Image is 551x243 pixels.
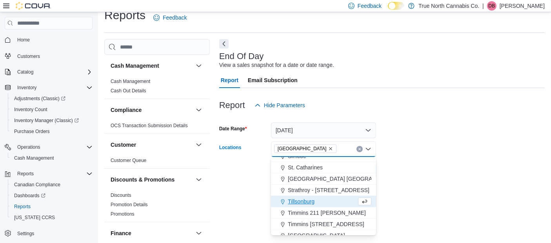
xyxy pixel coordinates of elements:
[2,142,96,153] button: Operations
[11,180,64,189] a: Canadian Compliance
[11,202,93,211] span: Reports
[487,1,496,11] div: Devin Bedard
[418,1,479,11] p: True North Cannabis Co.
[14,67,36,77] button: Catalog
[17,69,33,75] span: Catalog
[14,83,40,92] button: Inventory
[111,176,175,184] h3: Discounts & Promotions
[17,144,40,150] span: Operations
[111,79,150,84] a: Cash Management
[358,2,382,10] span: Feedback
[14,95,65,102] span: Adjustments (Classic)
[11,127,53,136] a: Purchase Orders
[14,128,50,135] span: Purchase Orders
[2,67,96,77] button: Catalog
[111,123,188,128] a: OCS Transaction Submission Details
[14,142,93,152] span: Operations
[111,176,193,184] button: Discounts & Promotions
[17,230,34,237] span: Settings
[14,35,93,45] span: Home
[8,190,96,201] a: Dashboards
[111,192,131,198] span: Discounts
[271,162,376,173] button: St. Catharines
[14,229,37,238] a: Settings
[288,152,306,160] span: Simcoe
[104,156,210,168] div: Customer
[17,53,40,59] span: Customers
[16,2,51,10] img: Cova
[14,117,79,124] span: Inventory Manager (Classic)
[219,144,242,151] label: Locations
[288,164,323,171] span: St. Catharines
[14,229,93,238] span: Settings
[221,72,238,88] span: Report
[8,212,96,223] button: [US_STATE] CCRS
[271,207,376,219] button: Timmins 211 [PERSON_NAME]
[104,121,210,133] div: Compliance
[11,202,34,211] a: Reports
[271,230,376,241] button: [GEOGRAPHIC_DATA]
[194,61,204,70] button: Cash Management
[271,173,376,185] button: [GEOGRAPHIC_DATA] [GEOGRAPHIC_DATA] [GEOGRAPHIC_DATA]
[288,186,369,194] span: Strathroy - [STREET_ADDRESS]
[104,7,145,23] h1: Reports
[8,93,96,104] a: Adjustments (Classic)
[365,146,371,152] button: Close list of options
[11,180,93,189] span: Canadian Compliance
[104,191,210,222] div: Discounts & Promotions
[248,72,298,88] span: Email Subscription
[150,10,190,25] a: Feedback
[8,126,96,137] button: Purchase Orders
[2,50,96,61] button: Customers
[11,191,93,200] span: Dashboards
[194,140,204,149] button: Customer
[219,126,247,132] label: Date Range
[11,105,51,114] a: Inventory Count
[288,209,366,217] span: Timmins 211 [PERSON_NAME]
[271,185,376,196] button: Strathroy - [STREET_ADDRESS]
[2,228,96,239] button: Settings
[11,116,93,125] span: Inventory Manager (Classic)
[500,1,545,11] p: [PERSON_NAME]
[271,196,376,207] button: Tillsonburg
[219,52,264,61] h3: End Of Day
[111,229,131,237] h3: Finance
[271,122,376,138] button: [DATE]
[264,101,305,109] span: Hide Parameters
[14,35,33,45] a: Home
[111,202,148,207] a: Promotion Details
[111,106,193,114] button: Compliance
[111,78,150,85] span: Cash Management
[8,201,96,212] button: Reports
[14,83,93,92] span: Inventory
[14,169,93,178] span: Reports
[2,82,96,93] button: Inventory
[11,94,69,103] a: Adjustments (Classic)
[194,229,204,238] button: Finance
[17,171,34,177] span: Reports
[11,127,93,136] span: Purchase Orders
[111,62,193,70] button: Cash Management
[14,51,93,61] span: Customers
[8,153,96,164] button: Cash Management
[14,155,54,161] span: Cash Management
[14,203,31,210] span: Reports
[14,169,37,178] button: Reports
[388,2,404,10] input: Dark Mode
[11,213,58,222] a: [US_STATE] CCRS
[14,193,45,199] span: Dashboards
[111,229,193,237] button: Finance
[288,220,364,228] span: Timmins [STREET_ADDRESS]
[8,104,96,115] button: Inventory Count
[111,157,146,164] span: Customer Queue
[194,105,204,115] button: Compliance
[8,179,96,190] button: Canadian Compliance
[11,213,93,222] span: Washington CCRS
[251,97,308,113] button: Hide Parameters
[288,232,345,239] span: [GEOGRAPHIC_DATA]
[111,211,135,217] span: Promotions
[111,141,193,149] button: Customer
[219,39,229,49] button: Next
